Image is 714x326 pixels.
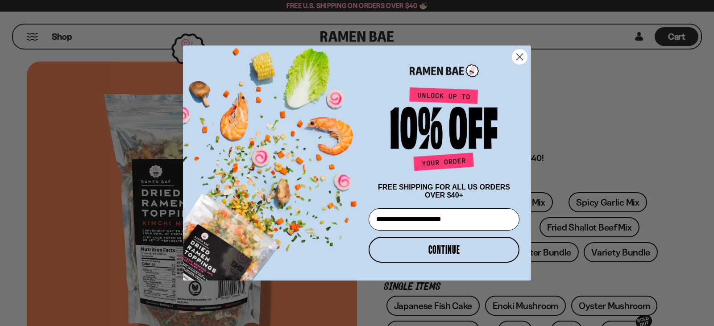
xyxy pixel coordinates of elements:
[378,183,510,199] span: FREE SHIPPING FOR ALL US ORDERS OVER $40+
[388,87,500,174] img: Unlock up to 10% off
[183,38,365,281] img: ce7035ce-2e49-461c-ae4b-8ade7372f32c.png
[369,237,519,263] button: CONTINUE
[410,63,479,78] img: Ramen Bae Logo
[512,49,527,65] button: Close dialog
